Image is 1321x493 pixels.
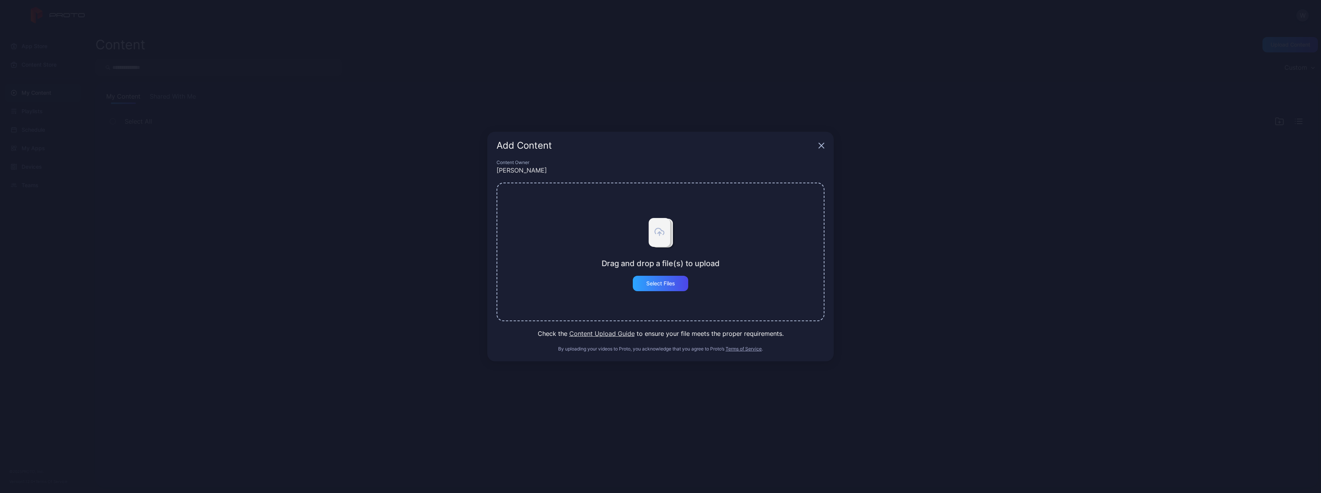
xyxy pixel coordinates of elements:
[497,159,824,166] div: Content Owner
[497,346,824,352] div: By uploading your videos to Proto, you acknowledge that you agree to Proto’s .
[497,166,824,175] div: [PERSON_NAME]
[633,276,688,291] button: Select Files
[602,259,720,268] div: Drag and drop a file(s) to upload
[726,346,762,352] button: Terms of Service
[497,141,815,150] div: Add Content
[646,280,675,287] div: Select Files
[569,329,635,338] button: Content Upload Guide
[497,329,824,338] div: Check the to ensure your file meets the proper requirements.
